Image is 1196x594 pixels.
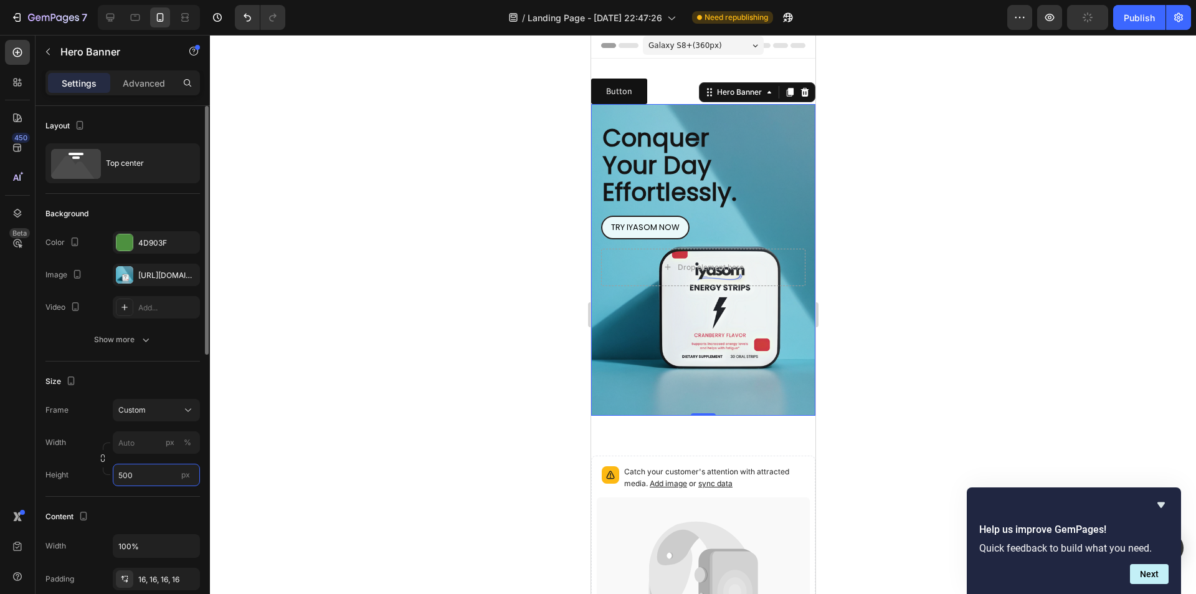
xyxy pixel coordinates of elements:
[82,10,87,25] p: 7
[12,133,30,143] div: 450
[528,11,662,24] span: Landing Page - [DATE] 22:47:26
[979,522,1169,537] h2: Help us improve GemPages!
[522,11,525,24] span: /
[118,405,146,416] span: Custom
[138,270,197,281] div: [URL][DOMAIN_NAME]
[1130,564,1169,584] button: Next question
[45,405,69,416] label: Frame
[45,437,66,448] label: Width
[45,373,78,390] div: Size
[45,573,74,585] div: Padding
[45,540,66,552] div: Width
[62,77,97,90] p: Settings
[113,535,199,557] input: Auto
[123,77,165,90] p: Advanced
[5,5,93,30] button: 7
[45,267,85,284] div: Image
[138,237,197,249] div: 4D903F
[163,435,178,450] button: %
[1113,5,1165,30] button: Publish
[113,399,200,421] button: Custom
[166,437,174,448] div: px
[181,470,190,479] span: px
[705,12,768,23] span: Need republishing
[60,44,166,59] p: Hero Banner
[45,208,88,219] div: Background
[138,302,197,314] div: Add...
[45,234,82,251] div: Color
[1154,497,1169,512] button: Hide survey
[45,118,87,135] div: Layout
[45,469,69,481] label: Height
[45,509,91,525] div: Content
[94,333,152,346] div: Show more
[138,574,197,585] div: 16, 16, 16, 16
[106,149,182,178] div: Top center
[591,35,815,594] iframe: Design area
[180,435,195,450] button: px
[9,228,30,238] div: Beta
[113,431,200,454] input: px%
[979,497,1169,584] div: Help us improve GemPages!
[184,437,191,448] div: %
[113,464,200,486] input: px
[979,542,1169,554] p: Quick feedback to build what you need.
[45,328,200,351] button: Show more
[45,299,83,316] div: Video
[1124,11,1155,24] div: Publish
[235,5,285,30] div: Undo/Redo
